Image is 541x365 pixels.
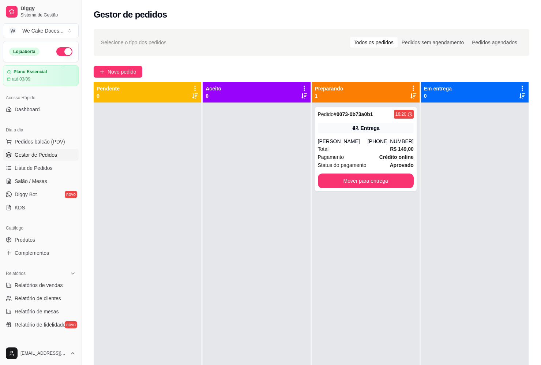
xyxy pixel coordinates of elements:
[206,92,221,100] p: 0
[94,66,142,78] button: Novo pedido
[3,175,79,187] a: Salão / Mesas
[318,174,414,188] button: Mover para entrega
[15,308,59,315] span: Relatório de mesas
[424,92,452,100] p: 0
[15,204,25,211] span: KDS
[3,339,79,351] div: Gerenciar
[15,106,40,113] span: Dashboard
[3,306,79,317] a: Relatório de mesas
[3,23,79,38] button: Select a team
[3,65,79,86] a: Plano Essencialaté 03/09
[15,249,49,257] span: Complementos
[318,111,334,117] span: Pedido
[15,178,47,185] span: Salão / Mesas
[334,111,373,117] strong: # 0073-0b73a0b1
[3,3,79,21] a: DiggySistema de Gestão
[468,37,521,48] div: Pedidos agendados
[56,47,72,56] button: Alterar Status
[3,104,79,115] a: Dashboard
[379,154,414,160] strong: Crédito online
[3,222,79,234] div: Catálogo
[101,38,166,46] span: Selecione o tipo dos pedidos
[318,153,344,161] span: Pagamento
[390,162,413,168] strong: aprovado
[395,111,406,117] div: 16:20
[9,27,16,34] span: W
[14,69,47,75] article: Plano Essencial
[390,146,414,152] strong: R$ 149,00
[20,350,67,356] span: [EMAIL_ADDRESS][DOMAIN_NAME]
[350,37,398,48] div: Todos os pedidos
[424,85,452,92] p: Em entrega
[3,189,79,200] a: Diggy Botnovo
[12,76,30,82] article: até 03/09
[97,92,120,100] p: 0
[15,282,63,289] span: Relatórios de vendas
[20,12,76,18] span: Sistema de Gestão
[3,247,79,259] a: Complementos
[15,138,65,145] span: Pedidos balcão (PDV)
[15,321,65,328] span: Relatório de fidelidade
[108,68,136,76] span: Novo pedido
[20,5,76,12] span: Diggy
[206,85,221,92] p: Aceito
[6,271,26,276] span: Relatórios
[3,92,79,104] div: Acesso Rápido
[318,145,329,153] span: Total
[15,295,61,302] span: Relatório de clientes
[97,85,120,92] p: Pendente
[361,124,380,132] div: Entrega
[15,151,57,159] span: Gestor de Pedidos
[94,9,167,21] h2: Gestor de pedidos
[9,48,40,56] div: Loja aberta
[318,161,367,169] span: Status do pagamento
[398,37,468,48] div: Pedidos sem agendamento
[22,27,64,34] div: We Cake Doces ...
[3,293,79,304] a: Relatório de clientes
[318,138,368,145] div: [PERSON_NAME]
[15,164,53,172] span: Lista de Pedidos
[3,162,79,174] a: Lista de Pedidos
[3,202,79,213] a: KDS
[3,319,79,331] a: Relatório de fidelidadenovo
[15,236,35,243] span: Produtos
[99,69,105,74] span: plus
[3,149,79,161] a: Gestor de Pedidos
[3,279,79,291] a: Relatórios de vendas
[3,124,79,136] div: Dia a dia
[3,344,79,362] button: [EMAIL_ADDRESS][DOMAIN_NAME]
[315,85,343,92] p: Preparando
[3,136,79,148] button: Pedidos balcão (PDV)
[15,191,37,198] span: Diggy Bot
[3,234,79,246] a: Produtos
[315,92,343,100] p: 1
[368,138,414,145] div: [PHONE_NUMBER]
